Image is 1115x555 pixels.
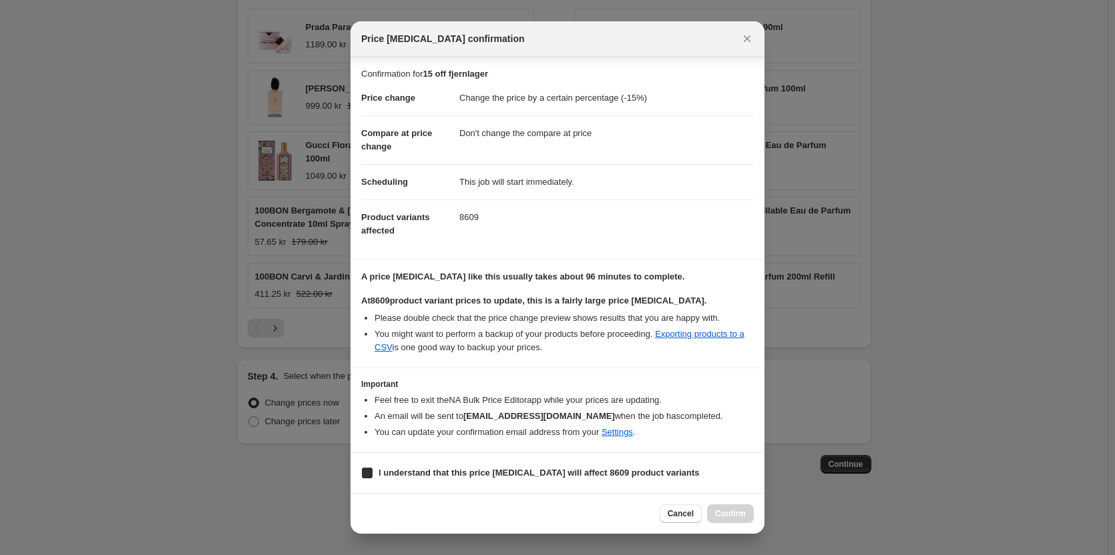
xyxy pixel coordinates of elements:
[375,328,754,354] li: You might want to perform a backup of your products before proceeding. is one good way to backup ...
[660,504,702,523] button: Cancel
[361,296,706,306] b: At 8609 product variant prices to update, this is a fairly large price [MEDICAL_DATA].
[459,199,754,235] dd: 8609
[375,312,754,325] li: Please double check that the price change preview shows results that you are happy with.
[668,508,694,519] span: Cancel
[375,394,754,407] li: Feel free to exit the NA Bulk Price Editor app while your prices are updating.
[361,93,415,103] span: Price change
[361,271,684,282] b: A price [MEDICAL_DATA] like this usually takes about 96 minutes to complete.
[375,329,744,352] a: Exporting products to a CSV
[738,29,756,48] button: Close
[459,115,754,151] dd: Don't change the compare at price
[379,468,700,478] b: I understand that this price [MEDICAL_DATA] will affect 8609 product variants
[361,212,430,235] span: Product variants affected
[361,177,408,187] span: Scheduling
[361,128,432,151] span: Compare at price change
[361,67,754,81] p: Confirmation for
[602,427,633,437] a: Settings
[463,411,615,421] b: [EMAIL_ADDRESS][DOMAIN_NAME]
[459,164,754,199] dd: This job will start immediately.
[423,69,488,79] b: 15 off fjernlager
[459,81,754,115] dd: Change the price by a certain percentage (-15%)
[361,32,525,45] span: Price [MEDICAL_DATA] confirmation
[375,426,754,439] li: You can update your confirmation email address from your .
[375,410,754,423] li: An email will be sent to when the job has completed .
[361,379,754,390] h3: Important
